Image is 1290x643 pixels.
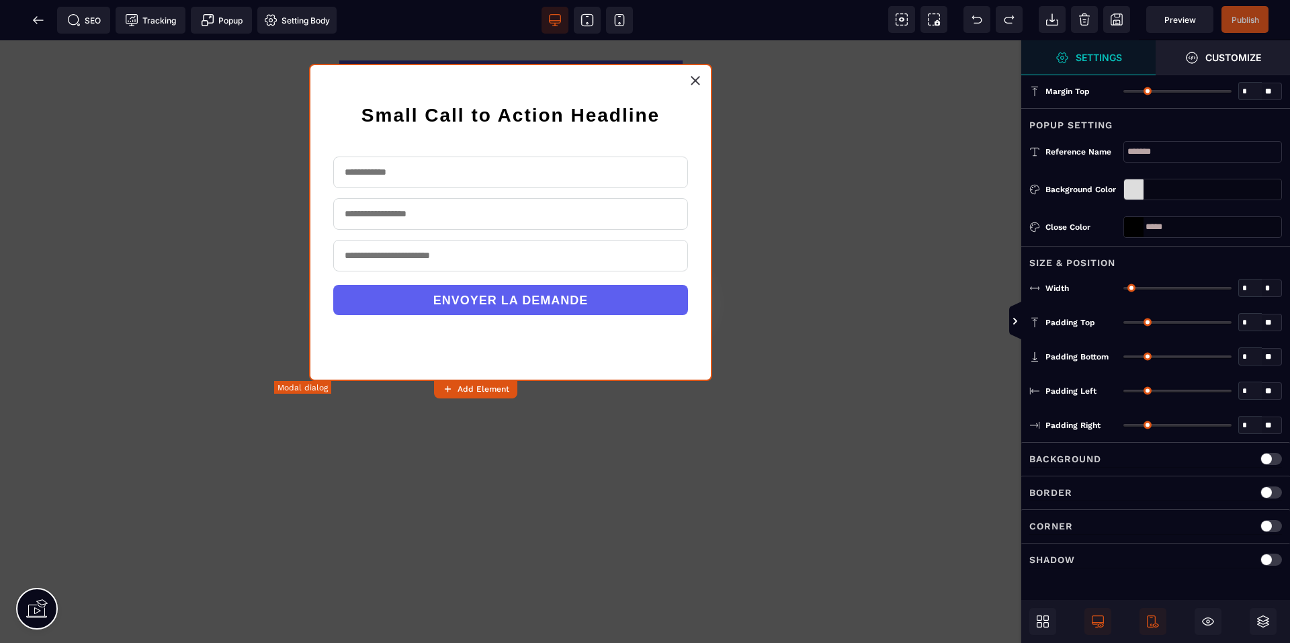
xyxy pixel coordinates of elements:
[1029,451,1101,467] p: Background
[1021,108,1290,133] div: Popup Setting
[1045,145,1117,159] div: Reference name
[57,7,110,34] span: Seo meta data
[1045,386,1096,396] span: Padding Left
[920,6,947,33] span: Screenshot
[1205,52,1261,62] strong: Customize
[1084,608,1111,635] span: Is Show Desktop
[888,6,915,33] span: View components
[1076,52,1122,62] strong: Settings
[333,245,688,275] button: ENVOYER LA DEMANDE
[1156,40,1290,75] span: Open Style Manager
[1232,15,1259,25] span: Publish
[1164,15,1196,25] span: Preview
[1195,608,1221,635] span: Cmd Hidden Block
[264,13,330,27] span: Setting Body
[25,7,52,34] span: Back
[1221,6,1268,33] span: Save
[1029,608,1056,635] span: Open Blocks
[1045,183,1117,196] div: Background Color
[1021,246,1290,271] div: Size & Position
[1021,40,1156,75] span: Open Style Manager
[1045,283,1069,294] span: Width
[574,7,601,34] span: View tablet
[1250,608,1277,635] span: Open Sub Layers
[434,380,517,398] button: Add Element
[257,7,337,34] span: Favicon
[996,6,1023,33] span: Redo
[963,6,990,33] span: Undo
[191,7,252,34] span: Create Alert Modal
[116,7,185,34] span: Tracking code
[67,13,101,27] span: SEO
[1021,302,1035,342] span: Toggle Views
[1045,86,1090,97] span: Margin Top
[1103,6,1130,33] span: Save
[1045,351,1109,362] span: Padding Bottom
[1045,420,1101,431] span: Padding Right
[606,7,633,34] span: View mobile
[125,13,176,27] span: Tracking
[1071,6,1098,33] span: Clear
[201,13,243,27] span: Popup
[1039,6,1066,33] span: Open Import Webpage
[1045,220,1117,234] div: Close Color
[1146,6,1213,33] span: Preview
[1139,608,1166,635] span: Is Show Mobile
[1029,484,1072,501] p: Border
[323,58,698,93] h2: Small Call to Action Headline
[1029,552,1075,568] p: Shadow
[1045,317,1095,328] span: Padding Top
[1029,518,1073,534] p: Corner
[458,384,509,394] strong: Add Element
[542,7,568,34] span: View desktop
[685,30,706,51] a: Close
